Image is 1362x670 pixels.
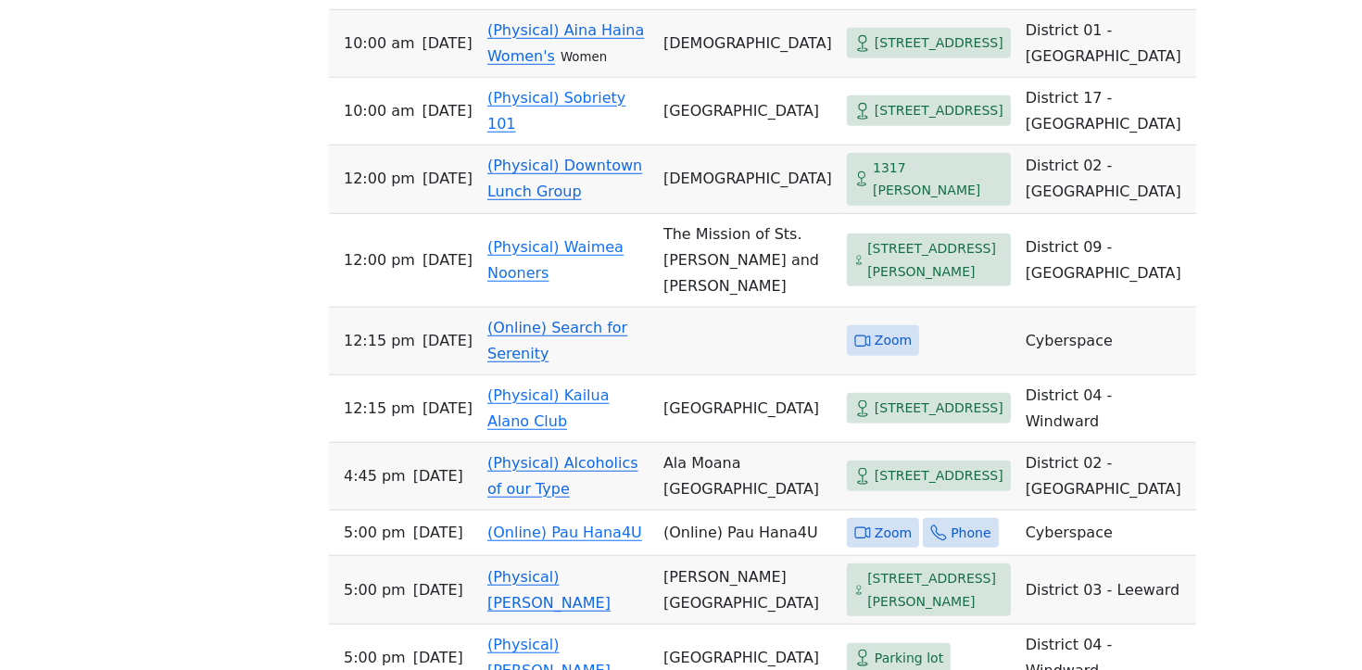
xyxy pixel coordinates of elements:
span: 5:00 PM [344,577,406,603]
td: [PERSON_NAME][GEOGRAPHIC_DATA] [656,556,839,625]
span: [DATE] [422,328,473,354]
a: (Physical) Aina Haina Women's [487,21,644,65]
span: [DATE] [422,98,473,124]
span: [DATE] [413,520,463,546]
td: District 09 - [GEOGRAPHIC_DATA] [1018,214,1196,308]
span: [STREET_ADDRESS][PERSON_NAME] [867,237,1003,283]
td: District 01 - [GEOGRAPHIC_DATA] [1018,10,1196,78]
span: Parking lot [875,647,943,670]
span: Phone [951,522,990,545]
a: (Physical) Sobriety 101 [487,89,625,133]
span: Zoom [875,522,912,545]
a: (Physical) Kailua Alano Club [487,386,610,430]
span: [DATE] [422,396,473,422]
td: [GEOGRAPHIC_DATA] [656,375,839,443]
span: [DATE] [422,31,473,57]
td: District 03 - Leeward [1018,556,1196,625]
span: 10:00 AM [344,31,415,57]
td: [DEMOGRAPHIC_DATA] [656,145,839,214]
a: (Physical) Alcoholics of our Type [487,454,638,498]
span: [DATE] [422,166,473,192]
span: Zoom [875,329,912,352]
a: (Physical) Downtown Lunch Group [487,157,642,200]
a: (Physical) Waimea Nooners [487,238,624,282]
span: 10:00 AM [344,98,415,124]
td: (Online) Pau Hana4U [656,511,839,557]
span: 5:00 PM [344,520,406,546]
span: 12:00 PM [344,247,415,273]
span: [DATE] [413,463,463,489]
span: 1317 [PERSON_NAME] [873,157,1003,202]
span: [STREET_ADDRESS] [875,397,1003,420]
span: [DATE] [422,247,473,273]
td: District 17 - [GEOGRAPHIC_DATA] [1018,78,1196,145]
span: 12:15 PM [344,396,415,422]
td: Cyberspace [1018,511,1196,557]
a: (Online) Search for Serenity [487,319,627,362]
span: 4:45 PM [344,463,406,489]
span: [STREET_ADDRESS] [875,464,1003,487]
td: Ala Moana [GEOGRAPHIC_DATA] [656,443,839,511]
span: 12:15 PM [344,328,415,354]
span: [STREET_ADDRESS] [875,32,1003,55]
td: [DEMOGRAPHIC_DATA] [656,10,839,78]
span: 12:00 PM [344,166,415,192]
small: Women [561,50,607,64]
td: District 02 - [GEOGRAPHIC_DATA] [1018,145,1196,214]
td: Cyberspace [1018,308,1196,375]
td: The Mission of Sts. [PERSON_NAME] and [PERSON_NAME] [656,214,839,308]
span: [STREET_ADDRESS][PERSON_NAME] [867,567,1003,613]
a: (Online) Pau Hana4U [487,524,642,541]
td: District 04 - Windward [1018,375,1196,443]
span: [STREET_ADDRESS] [875,99,1003,122]
span: [DATE] [413,577,463,603]
td: District 02 - [GEOGRAPHIC_DATA] [1018,443,1196,511]
a: (Physical) [PERSON_NAME] [487,568,611,612]
td: [GEOGRAPHIC_DATA] [656,78,839,145]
